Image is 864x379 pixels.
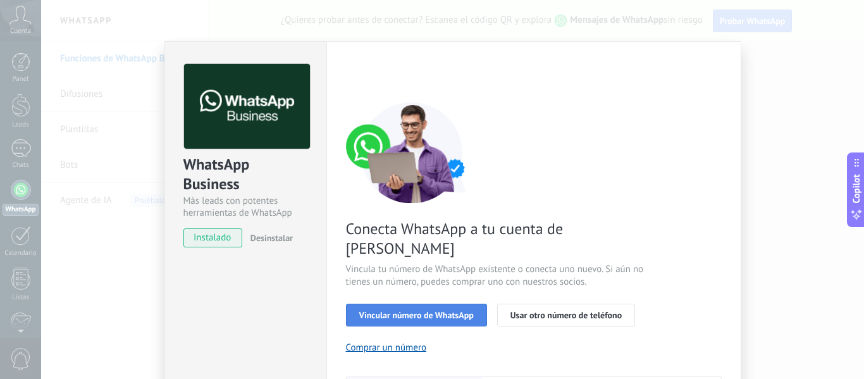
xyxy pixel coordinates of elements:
span: Vincular número de WhatsApp [359,311,474,320]
span: Copilot [850,174,863,203]
button: Desinstalar [245,228,293,247]
img: connect number [346,102,479,203]
img: logo_main.png [184,64,310,149]
div: Más leads con potentes herramientas de WhatsApp [183,195,308,219]
button: Usar otro número de teléfono [497,304,635,326]
div: WhatsApp Business [183,154,308,195]
span: Vincula tu número de WhatsApp existente o conecta uno nuevo. Si aún no tienes un número, puedes c... [346,263,647,289]
button: Vincular número de WhatsApp [346,304,487,326]
span: Desinstalar [250,232,293,244]
span: Usar otro número de teléfono [510,311,622,320]
span: instalado [184,228,242,247]
button: Comprar un número [346,342,427,354]
span: Conecta WhatsApp a tu cuenta de [PERSON_NAME] [346,219,647,258]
